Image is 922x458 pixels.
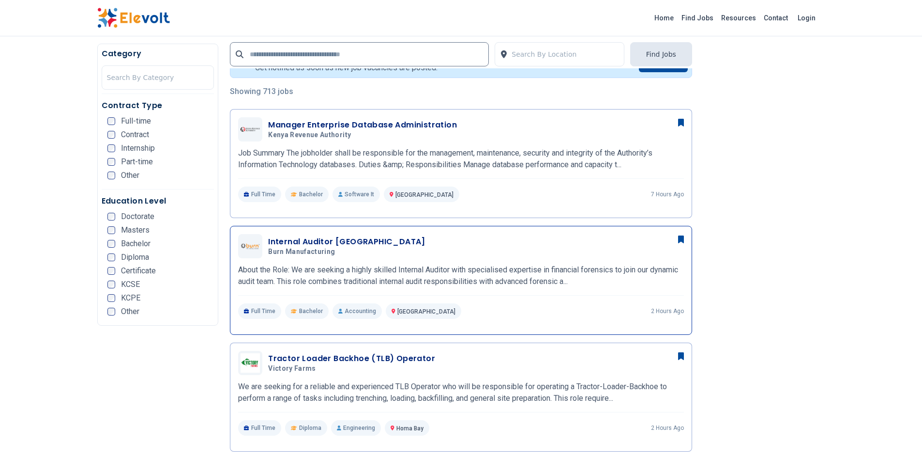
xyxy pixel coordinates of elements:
input: Part-time [107,158,115,166]
img: Kenya Revenue Authority [241,127,260,132]
span: Kenya Revenue Authority [268,131,351,140]
p: Full Time [238,187,281,202]
input: Other [107,172,115,179]
a: Burn ManufacturingInternal Auditor [GEOGRAPHIC_DATA]Burn ManufacturingAbout the Role: We are seek... [238,234,684,319]
iframe: Advertisement [704,47,825,338]
span: Certificate [121,267,156,275]
input: Bachelor [107,240,115,248]
h5: Category [102,48,214,60]
span: Diploma [299,424,321,432]
span: KCPE [121,294,140,302]
span: Contract [121,131,149,139]
input: KCSE [107,281,115,288]
span: Bachelor [299,307,323,315]
span: Other [121,308,139,316]
input: Certificate [107,267,115,275]
a: Login [792,8,821,28]
input: Other [107,308,115,316]
p: 7 hours ago [651,190,684,198]
span: Victory Farms [268,364,316,373]
p: 2 hours ago [651,424,684,432]
p: 2 hours ago [651,307,684,315]
input: Doctorate [107,213,115,221]
p: Full Time [238,420,281,436]
span: Diploma [121,253,149,261]
p: Full Time [238,303,281,319]
h3: Manager Enterprise Database Administration [268,119,457,131]
h5: Education Level [102,195,214,207]
a: Find Jobs [678,10,717,26]
p: We are seeking for a reliable and experienced TLB Operator who will be responsible for operating ... [238,381,684,404]
span: Part-time [121,158,153,166]
iframe: Chat Widget [874,411,922,458]
h3: Tractor Loader Backhoe (TLB) Operator [268,353,435,364]
span: [GEOGRAPHIC_DATA] [397,308,455,315]
input: Internship [107,144,115,152]
p: Engineering [331,420,381,436]
span: Internship [121,144,155,152]
img: Victory Farms [241,353,260,373]
p: Software It [333,187,380,202]
a: Home [650,10,678,26]
span: Other [121,172,139,179]
span: Full-time [121,117,151,125]
span: KCSE [121,281,140,288]
p: About the Role: We are seeking a highly skilled Internal Auditor with specialised expertise in fi... [238,264,684,287]
input: Masters [107,226,115,234]
button: Find Jobs [630,42,692,66]
input: Diploma [107,253,115,261]
input: Contract [107,131,115,139]
h5: Contract Type [102,100,214,111]
input: KCPE [107,294,115,302]
input: Full-time [107,117,115,125]
p: Job Summary The jobholder shall be responsible for the management, maintenance, security and inte... [238,147,684,171]
h3: Internal Auditor [GEOGRAPHIC_DATA] [268,236,425,248]
span: Bachelor [299,190,323,198]
span: Masters [121,226,150,234]
a: Victory FarmsTractor Loader Backhoe (TLB) OperatorVictory FarmsWe are seeking for a reliable and ... [238,351,684,436]
img: Elevolt [97,8,170,28]
span: Doctorate [121,213,154,221]
span: [GEOGRAPHIC_DATA] [395,191,453,198]
img: Burn Manufacturing [241,243,260,249]
span: Burn Manufacturing [268,248,335,256]
p: Accounting [333,303,382,319]
span: Homa Bay [396,425,423,432]
a: Resources [717,10,760,26]
a: Contact [760,10,792,26]
span: Bachelor [121,240,151,248]
a: Kenya Revenue AuthorityManager Enterprise Database AdministrationKenya Revenue AuthorityJob Summa... [238,117,684,202]
p: Showing 713 jobs [230,86,692,97]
